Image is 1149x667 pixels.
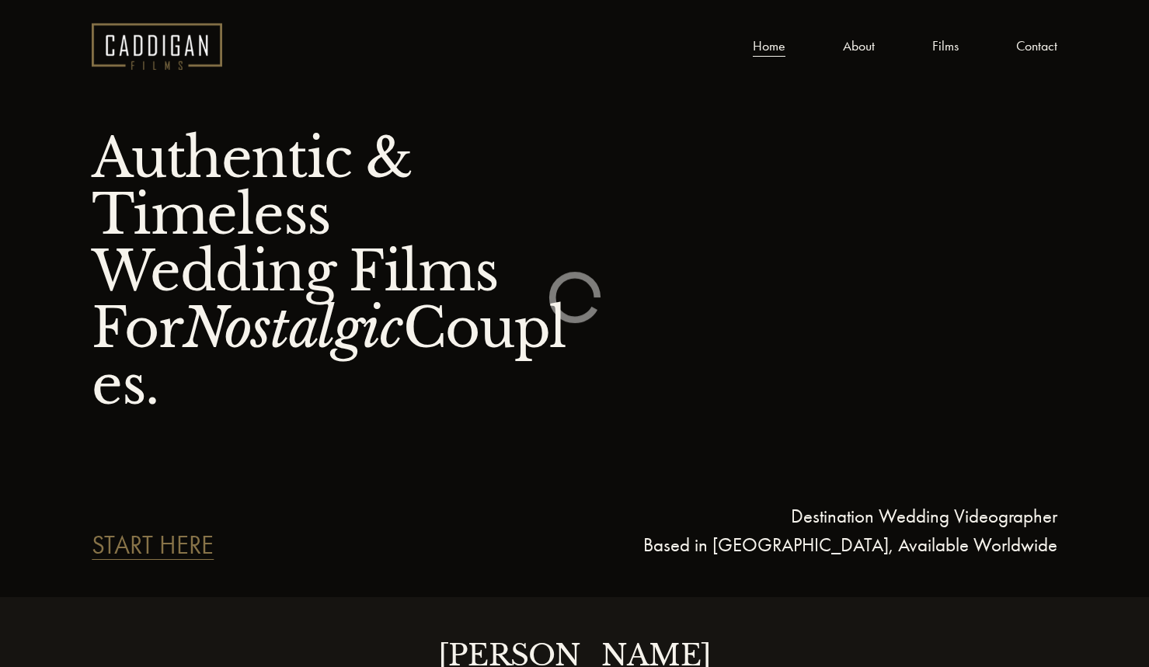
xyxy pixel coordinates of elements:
[183,295,403,362] em: Nostalgic
[932,34,959,57] a: Films
[575,502,1057,560] p: Destination Wedding Videographer Based in [GEOGRAPHIC_DATA], Available Worldwide
[92,533,214,558] a: START HERE
[1016,34,1057,57] a: Contact
[843,34,875,57] a: About
[753,34,785,57] a: Home
[92,130,574,415] h1: Authentic & Timeless Wedding Films For Couples.
[92,23,221,70] img: Caddigan Films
